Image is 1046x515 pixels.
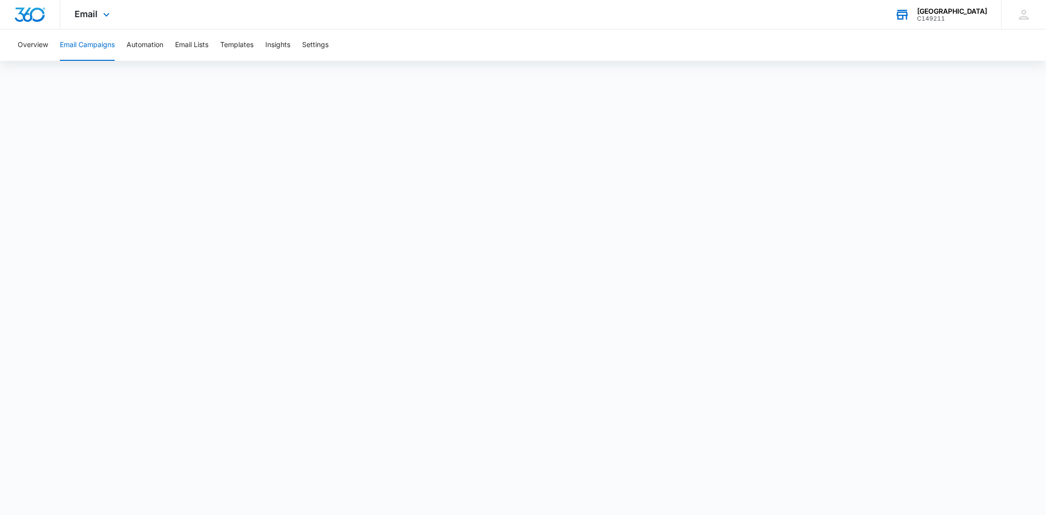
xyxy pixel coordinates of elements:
[302,29,329,61] button: Settings
[220,29,254,61] button: Templates
[917,7,987,15] div: account name
[265,29,290,61] button: Insights
[18,29,48,61] button: Overview
[60,29,115,61] button: Email Campaigns
[127,29,163,61] button: Automation
[917,15,987,22] div: account id
[175,29,208,61] button: Email Lists
[75,9,98,19] span: Email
